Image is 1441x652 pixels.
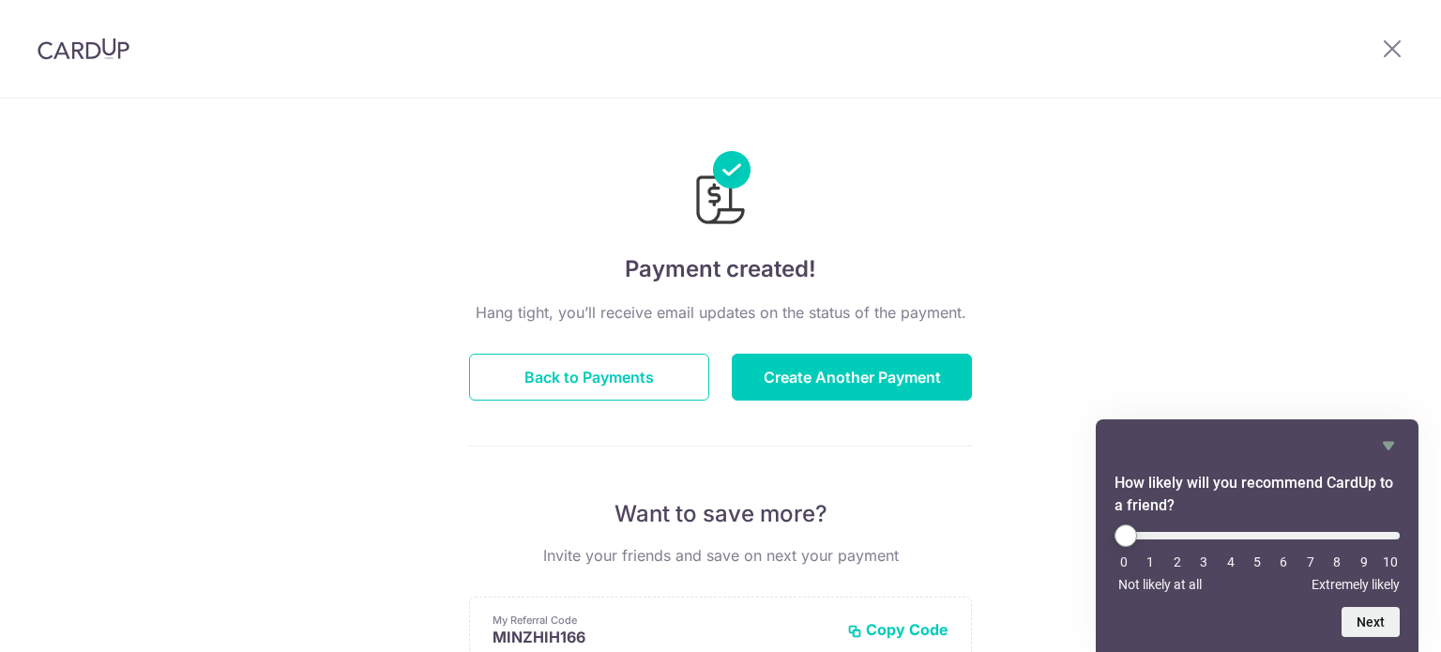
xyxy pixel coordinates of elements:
div: How likely will you recommend CardUp to a friend? Select an option from 0 to 10, with 0 being Not... [1115,434,1400,637]
li: 0 [1115,554,1133,569]
li: 5 [1248,554,1267,569]
h2: How likely will you recommend CardUp to a friend? Select an option from 0 to 10, with 0 being Not... [1115,472,1400,517]
button: Hide survey [1377,434,1400,457]
p: Invite your friends and save on next your payment [469,544,972,567]
li: 4 [1221,554,1240,569]
button: Copy Code [847,620,948,639]
p: Hang tight, you’ll receive email updates on the status of the payment. [469,301,972,324]
h4: Payment created! [469,252,972,286]
p: Want to save more? [469,499,972,529]
div: How likely will you recommend CardUp to a friend? Select an option from 0 to 10, with 0 being Not... [1115,524,1400,592]
span: Extremely likely [1312,577,1400,592]
button: Next question [1342,607,1400,637]
li: 1 [1141,554,1160,569]
li: 10 [1381,554,1400,569]
img: CardUp [38,38,129,60]
p: My Referral Code [493,613,832,628]
span: Not likely at all [1118,577,1202,592]
li: 8 [1327,554,1346,569]
li: 7 [1301,554,1320,569]
li: 3 [1194,554,1213,569]
button: Back to Payments [469,354,709,401]
img: Payments [690,151,751,230]
button: Create Another Payment [732,354,972,401]
li: 6 [1274,554,1293,569]
p: MINZHIH166 [493,628,832,646]
li: 2 [1168,554,1187,569]
li: 9 [1355,554,1373,569]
